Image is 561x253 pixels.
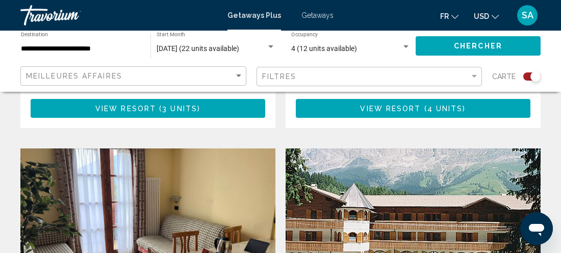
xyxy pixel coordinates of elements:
[95,105,156,113] span: View Resort
[26,72,122,80] span: Meilleures affaires
[162,105,197,113] span: 3 units
[31,99,265,118] button: View Resort(3 units)
[416,36,541,55] button: Chercher
[157,44,239,53] span: [DATE] (22 units available)
[360,105,421,113] span: View Resort
[514,5,541,26] button: User Menu
[301,11,334,19] a: Getaways
[474,9,499,23] button: Change currency
[520,212,553,245] iframe: Bouton de lancement de la fenêtre de messagerie
[522,10,533,20] span: SA
[291,44,357,53] span: 4 (12 units available)
[440,9,458,23] button: Change language
[440,12,449,20] span: fr
[156,105,200,113] span: ( )
[26,72,243,81] mat-select: Sort by
[296,99,530,118] button: View Resort(4 units)
[427,105,463,113] span: 4 units
[474,12,489,20] span: USD
[257,66,482,87] button: Filter
[227,11,281,19] a: Getaways Plus
[262,72,297,81] span: Filtres
[421,105,466,113] span: ( )
[492,69,516,84] span: Carte
[454,42,502,50] span: Chercher
[20,5,217,26] a: Travorium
